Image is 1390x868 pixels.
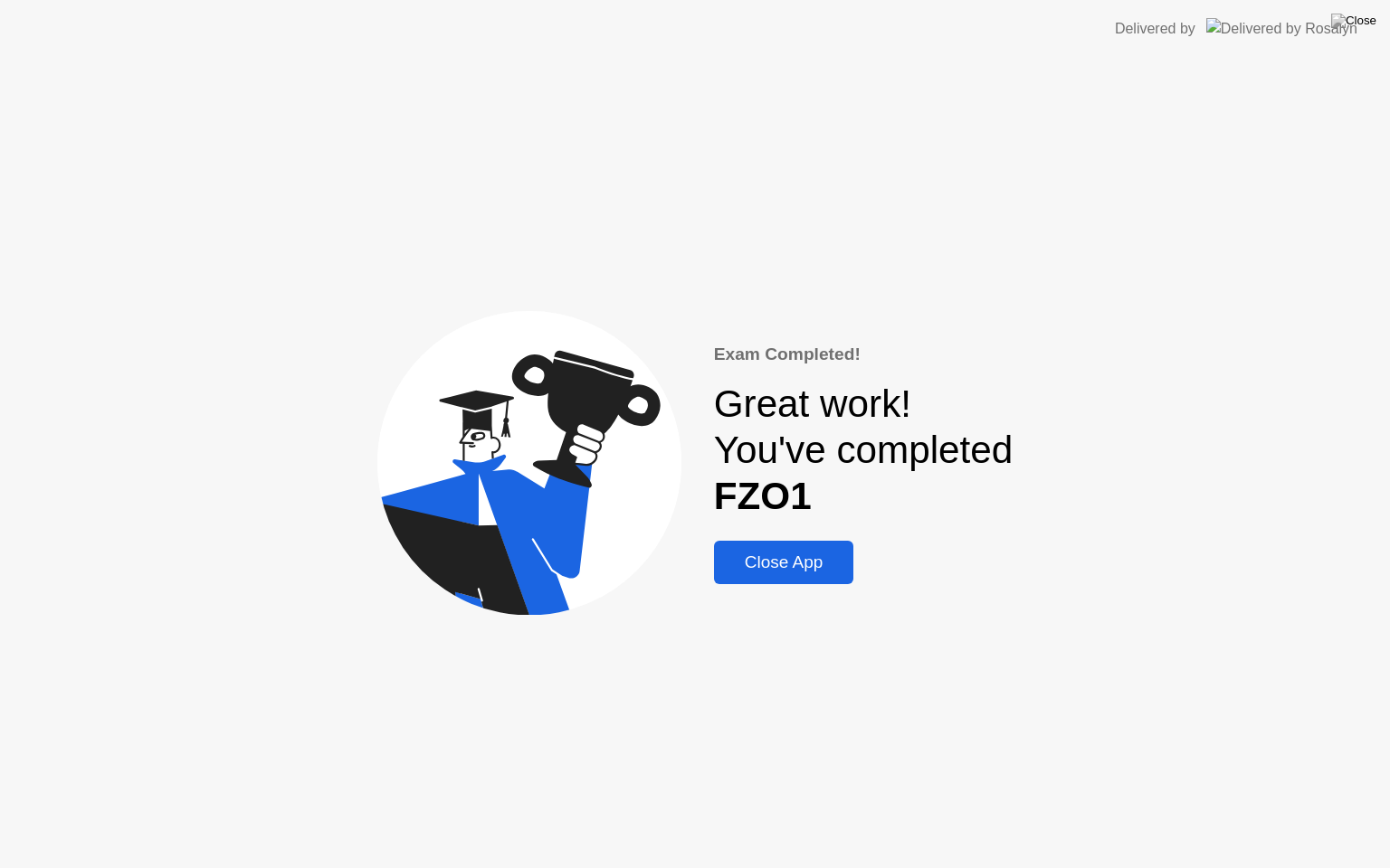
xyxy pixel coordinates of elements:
button: Close App [714,541,854,584]
img: Delivered by Rosalyn [1206,18,1357,39]
b: FZO1 [714,475,812,517]
div: Close App [719,552,849,572]
div: Exam Completed! [714,342,1014,368]
div: Great work! You've completed [714,382,1014,519]
img: Close [1331,14,1376,28]
div: Delivered by [1115,18,1195,40]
